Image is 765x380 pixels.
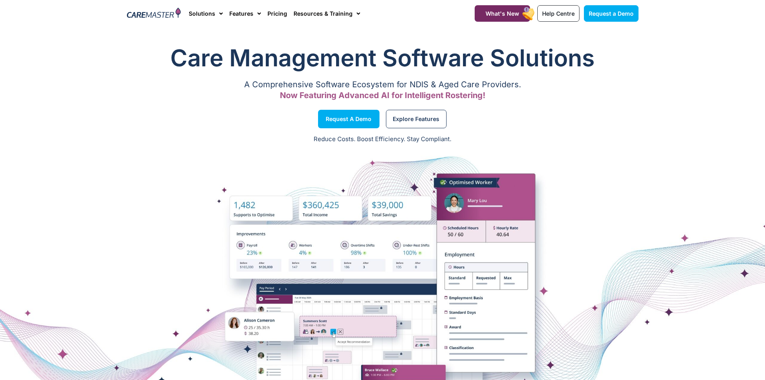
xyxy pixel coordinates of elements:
a: What's New [475,5,530,22]
a: Request a Demo [584,5,639,22]
span: What's New [486,10,519,17]
p: Reduce Costs. Boost Efficiency. Stay Compliant. [5,135,760,144]
a: Help Centre [537,5,579,22]
span: Explore Features [393,117,439,121]
a: Explore Features [386,110,447,128]
a: Request a Demo [318,110,379,128]
span: Help Centre [542,10,575,17]
span: Request a Demo [589,10,634,17]
span: Request a Demo [326,117,371,121]
p: A Comprehensive Software Ecosystem for NDIS & Aged Care Providers. [127,82,639,87]
span: Now Featuring Advanced AI for Intelligent Rostering! [280,90,486,100]
h1: Care Management Software Solutions [127,42,639,74]
img: CareMaster Logo [127,8,181,20]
